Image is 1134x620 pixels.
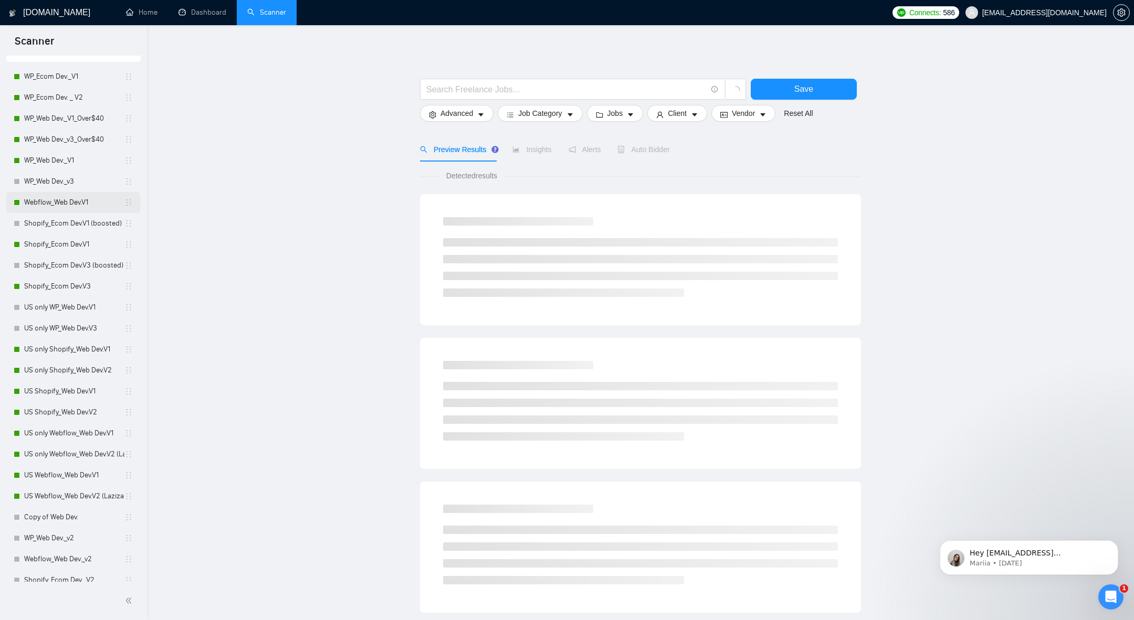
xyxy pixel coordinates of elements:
[124,492,133,500] span: holder
[24,507,124,528] a: Copy of Web Dev.
[732,108,755,119] span: Vendor
[420,105,493,122] button: settingAdvancedcaret-down
[124,282,133,291] span: holder
[24,150,124,171] a: WP_Web Dev._V1
[178,8,226,17] a: dashboardDashboard
[124,471,133,479] span: holder
[512,146,520,153] span: area-chart
[6,255,140,276] li: Shopify_Ecom Dev.V3 (boosted)
[731,86,740,95] span: loading
[24,402,124,423] a: US Shopify_Web Dev.V2
[587,105,644,122] button: folderJobscaret-down
[6,192,140,213] li: Webflow_Web Dev.V1
[24,171,124,192] a: WP_Web Dev._v3
[124,303,133,312] span: holder
[24,381,124,402] a: US Shopify_Web Dev.V1
[124,114,133,123] span: holder
[24,423,124,444] a: US only Webflow_Web Dev.V1
[24,339,124,360] a: US only Shopify_Web Dev.V1
[6,297,140,318] li: US only WP_Web Dev.V1
[24,129,124,150] a: WP_Web Dev._v3_Over$40
[24,108,124,129] a: WP_Web Dev._V1_Over$40
[6,129,140,150] li: WP_Web Dev._v3_Over$40
[6,276,140,297] li: Shopify_Ecom Dev.V3
[569,145,601,154] span: Alerts
[24,549,124,570] a: Webflow_Web Dev._v2
[607,108,623,119] span: Jobs
[1120,584,1128,593] span: 1
[6,339,140,360] li: US only Shopify_Web Dev.V1
[126,8,157,17] a: homeHome
[124,366,133,375] span: holder
[24,234,124,255] a: Shopify_Ecom Dev.V1
[24,297,124,318] a: US only WP_Web Dev.V1
[6,234,140,255] li: Shopify_Ecom Dev.V1
[24,276,124,297] a: Shopify_Ecom Dev.V3
[6,108,140,129] li: WP_Web Dev._V1_Over$40
[6,528,140,549] li: WP_Web Dev._v2
[439,170,505,181] span: Detected results
[1113,8,1130,17] a: setting
[124,72,133,81] span: holder
[24,318,124,339] a: US only WP_Web Dev.V3
[6,549,140,570] li: Webflow_Web Dev._v2
[124,555,133,563] span: holder
[247,8,286,17] a: searchScanner
[656,111,664,119] span: user
[124,261,133,270] span: holder
[720,111,728,119] span: idcard
[6,444,140,465] li: US only Webflow_Web Dev.V2 (Laziza AI)
[124,93,133,102] span: holder
[490,145,500,154] div: Tooltip anchor
[6,34,62,56] span: Scanner
[924,518,1134,592] iframe: Intercom notifications message
[124,324,133,333] span: holder
[668,108,687,119] span: Client
[24,255,124,276] a: Shopify_Ecom Dev.V3 (boosted)
[6,570,140,591] li: Shopify_Ecom Dev._V2
[6,402,140,423] li: US Shopify_Web Dev.V2
[711,86,718,93] span: info-circle
[124,345,133,354] span: holder
[518,108,562,119] span: Job Category
[909,7,941,18] span: Connects:
[6,507,140,528] li: Copy of Web Dev.
[968,9,975,16] span: user
[420,145,496,154] span: Preview Results
[24,360,124,381] a: US only Shopify_Web Dev.V2
[124,387,133,395] span: holder
[897,8,906,17] img: upwork-logo.png
[784,108,813,119] a: Reset All
[124,198,133,207] span: holder
[6,213,140,234] li: Shopify_Ecom Dev.V1 (boosted)
[124,513,133,521] span: holder
[124,219,133,228] span: holder
[617,146,625,153] span: robot
[24,213,124,234] a: Shopify_Ecom Dev.V1 (boosted)
[124,429,133,437] span: holder
[24,192,124,213] a: Webflow_Web Dev.V1
[24,465,124,486] a: US Webflow_Web Dev.V1
[617,145,669,154] span: Auto Bidder
[124,135,133,144] span: holder
[627,111,634,119] span: caret-down
[566,111,574,119] span: caret-down
[596,111,603,119] span: folder
[426,83,707,96] input: Search Freelance Jobs...
[24,444,124,465] a: US only Webflow_Web Dev.V2 (Laziza AI)
[6,150,140,171] li: WP_Web Dev._V1
[6,465,140,486] li: US Webflow_Web Dev.V1
[507,111,514,119] span: bars
[124,576,133,584] span: holder
[512,145,551,154] span: Insights
[124,240,133,249] span: holder
[124,177,133,186] span: holder
[6,423,140,444] li: US only Webflow_Web Dev.V1
[24,66,124,87] a: WP_Ecom Dev._V1
[6,171,140,192] li: WP_Web Dev._v3
[6,360,140,381] li: US only Shopify_Web Dev.V2
[1098,584,1123,610] iframe: Intercom live chat
[498,105,582,122] button: barsJob Categorycaret-down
